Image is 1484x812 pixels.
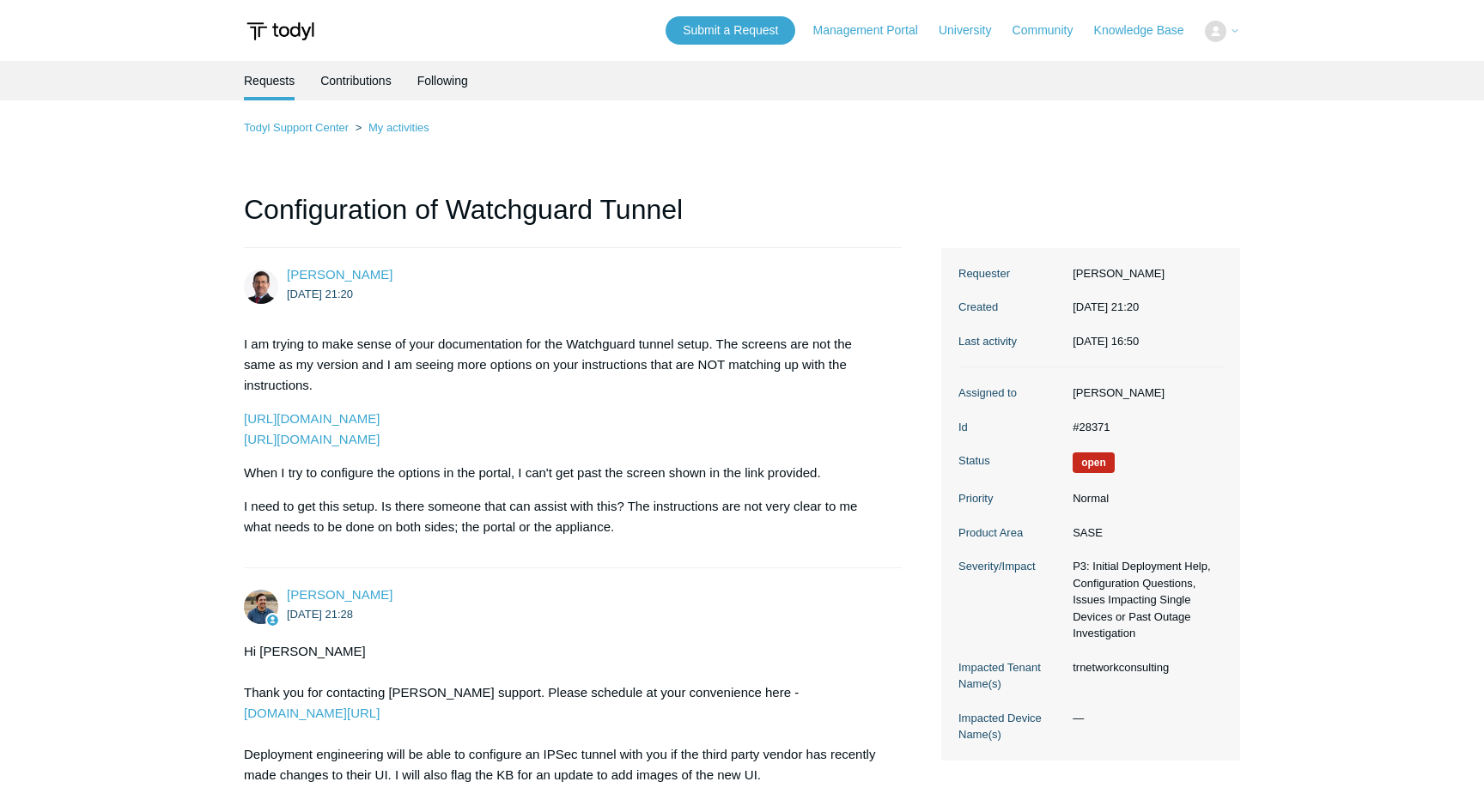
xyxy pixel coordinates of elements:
[958,558,1064,575] dt: Severity/Impact
[958,299,1064,316] dt: Created
[958,265,1064,282] dt: Requester
[287,267,392,282] span: Todd Reibling
[287,587,392,602] a: [PERSON_NAME]
[958,333,1064,350] dt: Last activity
[1064,419,1223,436] dd: #28371
[958,419,1064,436] dt: Id
[287,288,353,300] time: 2025-09-24T21:20:05Z
[244,432,380,446] a: [URL][DOMAIN_NAME]
[1064,524,1223,542] dd: SASE
[939,21,1008,39] a: University
[958,490,1064,507] dt: Priority
[1064,265,1223,282] dd: [PERSON_NAME]
[244,463,885,483] p: When I try to configure the options in the portal, I can't get past the screen shown in the link ...
[958,659,1064,693] dt: Impacted Tenant Name(s)
[1064,385,1223,402] dd: [PERSON_NAME]
[958,385,1064,402] dt: Assigned to
[244,121,349,134] a: Todyl Support Center
[1013,21,1091,39] a: Community
[417,61,468,100] a: Following
[1073,452,1115,473] span: We are working on a response for you
[320,61,392,100] a: Contributions
[1064,490,1223,507] dd: Normal
[958,710,1064,743] dt: Impacted Device Name(s)
[368,121,429,134] a: My activities
[244,189,902,248] h1: Configuration of Watchguard Tunnel
[352,121,429,134] li: My activities
[666,16,795,45] a: Submit a Request
[1064,659,1223,676] dd: trnetworkconsulting
[244,334,885,396] p: I am trying to make sense of your documentation for the Watchguard tunnel setup. The screens are ...
[287,267,392,282] a: [PERSON_NAME]
[244,121,352,134] li: Todyl Support Center
[244,15,317,47] img: Todyl Support Center Help Center home page
[1064,558,1223,642] dd: P3: Initial Deployment Help, Configuration Questions, Issues Impacting Single Devices or Past Out...
[244,411,380,426] a: [URL][DOMAIN_NAME]
[244,496,885,537] p: I need to get this setup. Is there someone that can assist with this? The instructions are not ve...
[1064,710,1223,727] dd: —
[1094,21,1201,39] a: Knowledge Base
[244,706,380,720] a: [DOMAIN_NAME][URL]
[287,608,353,621] time: 2025-09-24T21:28:48Z
[958,524,1064,542] dt: Product Area
[287,587,392,602] span: Spencer Grissom
[813,21,935,39] a: Management Portal
[244,61,295,100] li: Requests
[1073,335,1139,348] time: 2025-09-29T16:50:34+00:00
[1073,300,1139,313] time: 2025-09-24T21:20:05+00:00
[958,452,1064,470] dt: Status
